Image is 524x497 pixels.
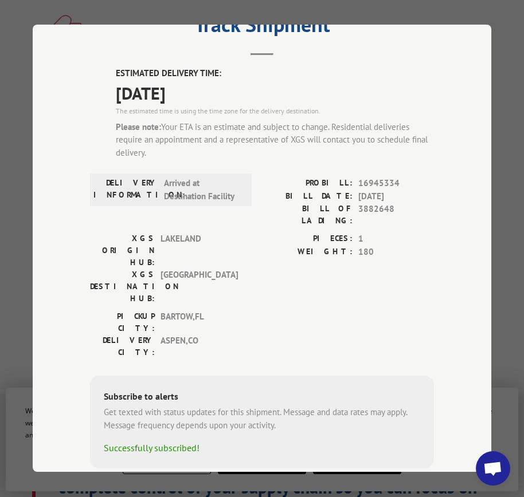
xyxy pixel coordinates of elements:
[262,232,353,246] label: PIECES:
[116,121,161,132] strong: Please note:
[476,451,510,486] div: Open chat
[90,17,434,38] h2: Track Shipment
[104,389,420,406] div: Subscribe to alerts
[358,203,434,227] span: 3882648
[358,190,434,203] span: [DATE]
[161,232,238,269] span: LAKELAND
[116,106,434,116] div: The estimated time is using the time zone for the delivery destination.
[262,203,353,227] label: BILL OF LADING:
[90,269,155,305] label: XGS DESTINATION HUB:
[116,80,434,106] span: [DATE]
[116,121,434,160] div: Your ETA is an estimate and subject to change. Residential deliveries require an appointment and ...
[90,232,155,269] label: XGS ORIGIN HUB:
[164,177,241,203] span: Arrived at Destination Facility
[358,177,434,190] span: 16945334
[93,177,158,203] label: DELIVERY INFORMATION:
[358,232,434,246] span: 1
[161,310,238,334] span: BARTOW , FL
[262,246,353,259] label: WEIGHT:
[262,177,353,190] label: PROBILL:
[358,246,434,259] span: 180
[116,67,434,80] label: ESTIMATED DELIVERY TIME:
[104,441,420,455] div: Successfully subscribed!
[161,269,238,305] span: [GEOGRAPHIC_DATA]
[104,406,420,432] div: Get texted with status updates for this shipment. Message and data rates may apply. Message frequ...
[90,334,155,358] label: DELIVERY CITY:
[161,334,238,358] span: ASPEN , CO
[262,190,353,203] label: BILL DATE:
[90,310,155,334] label: PICKUP CITY:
